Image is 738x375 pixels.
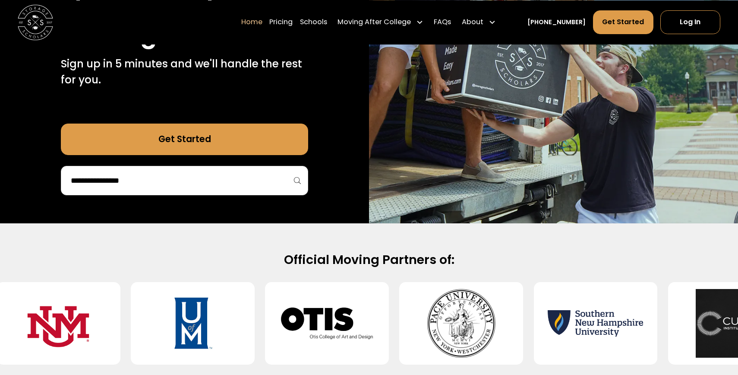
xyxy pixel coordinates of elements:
a: FAQs [434,10,451,35]
div: About [462,17,483,28]
a: Get Started [593,10,653,34]
a: Schools [300,10,327,35]
div: Moving After College [334,10,427,35]
img: Southern New Hampshire University [548,289,643,357]
a: Get Started [61,124,308,156]
img: Otis College of Art and Design [279,289,375,357]
a: Pricing [269,10,293,35]
h2: Official Moving Partners of: [86,252,652,268]
img: University of Memphis [145,289,240,357]
a: Home [241,10,262,35]
div: Moving After College [337,17,411,28]
div: About [458,10,499,35]
a: [PHONE_NUMBER] [527,17,586,26]
a: Log In [660,10,720,34]
img: Pace University - Pleasantville [413,289,509,357]
img: University of New Mexico [11,289,106,357]
img: Storage Scholars main logo [18,4,53,40]
p: Sign up in 5 minutes and we'll handle the rest for you. [61,56,308,88]
a: home [18,4,53,40]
